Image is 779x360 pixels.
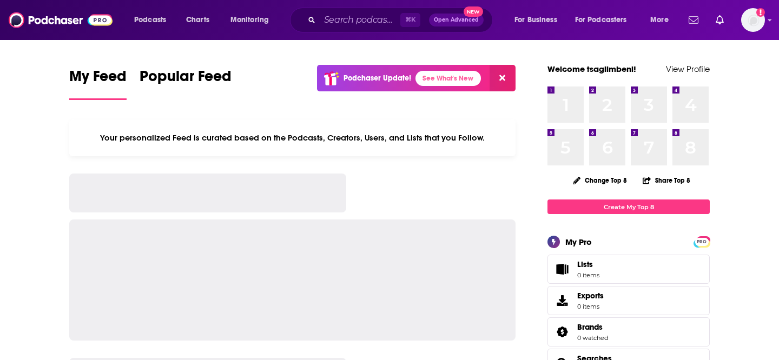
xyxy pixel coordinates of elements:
[514,12,557,28] span: For Business
[547,286,710,315] a: Exports
[568,11,643,29] button: open menu
[464,6,483,17] span: New
[566,174,633,187] button: Change Top 8
[400,13,420,27] span: ⌘ K
[577,322,603,332] span: Brands
[695,238,708,246] span: PRO
[577,291,604,301] span: Exports
[415,71,481,86] a: See What's New
[575,12,627,28] span: For Podcasters
[577,334,608,342] a: 0 watched
[547,64,636,74] a: Welcome tsaglimbeni!
[684,11,703,29] a: Show notifications dropdown
[434,17,479,23] span: Open Advanced
[186,12,209,28] span: Charts
[577,259,599,269] span: Lists
[69,119,516,156] div: Your personalized Feed is curated based on the Podcasts, Creators, Users, and Lists that you Follow.
[741,8,765,32] span: Logged in as tsaglimbeni
[577,271,599,279] span: 0 items
[223,11,283,29] button: open menu
[547,199,710,214] a: Create My Top 8
[9,10,113,30] img: Podchaser - Follow, Share and Rate Podcasts
[756,8,765,17] svg: Add a profile image
[577,322,608,332] a: Brands
[711,11,728,29] a: Show notifications dropdown
[551,324,573,339] a: Brands
[69,67,127,92] span: My Feed
[577,303,604,310] span: 0 items
[642,170,691,191] button: Share Top 8
[650,12,669,28] span: More
[140,67,232,92] span: Popular Feed
[551,293,573,308] span: Exports
[577,259,593,269] span: Lists
[507,11,571,29] button: open menu
[69,67,127,100] a: My Feed
[230,12,269,28] span: Monitoring
[429,14,484,26] button: Open AdvancedNew
[741,8,765,32] img: User Profile
[320,11,400,29] input: Search podcasts, credits, & more...
[547,317,710,346] span: Brands
[127,11,180,29] button: open menu
[741,8,765,32] button: Show profile menu
[547,255,710,284] a: Lists
[179,11,216,29] a: Charts
[565,237,592,247] div: My Pro
[643,11,682,29] button: open menu
[300,8,503,32] div: Search podcasts, credits, & more...
[344,74,411,83] p: Podchaser Update!
[140,67,232,100] a: Popular Feed
[695,237,708,245] a: PRO
[551,262,573,277] span: Lists
[666,64,710,74] a: View Profile
[134,12,166,28] span: Podcasts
